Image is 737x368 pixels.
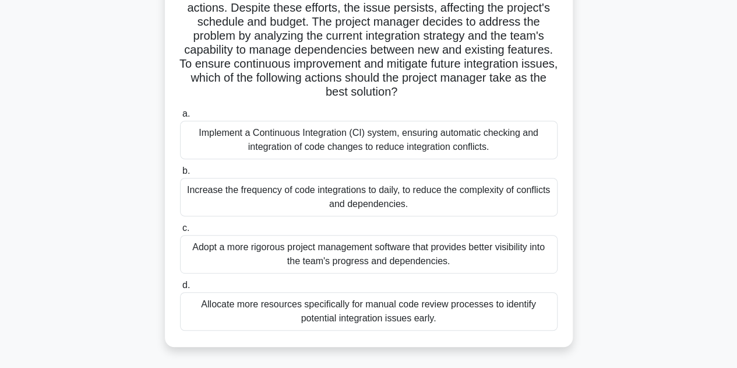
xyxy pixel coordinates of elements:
span: d. [182,280,190,290]
span: c. [182,223,189,233]
div: Increase the frequency of code integrations to daily, to reduce the complexity of conflicts and d... [180,178,558,216]
span: a. [182,108,190,118]
div: Allocate more resources specifically for manual code review processes to identify potential integ... [180,292,558,331]
div: Adopt a more rigorous project management software that provides better visibility into the team's... [180,235,558,274]
div: Implement a Continuous Integration (CI) system, ensuring automatic checking and integration of co... [180,121,558,159]
span: b. [182,166,190,176]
